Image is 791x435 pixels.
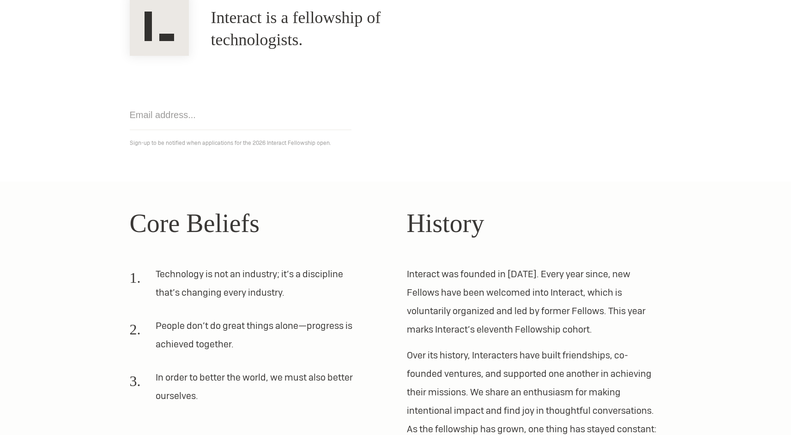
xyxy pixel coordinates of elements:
li: People don’t do great things alone—progress is achieved together. [130,316,362,361]
p: Sign-up to be notified when applications for the 2026 Interact Fellowship open. [130,137,662,149]
p: Interact was founded in [DATE]. Every year since, new Fellows have been welcomed into Interact, w... [407,265,662,339]
input: Email address... [130,100,351,130]
h2: History [407,204,662,243]
li: In order to better the world, we must also better ourselves. [130,368,362,412]
h2: Core Beliefs [130,204,385,243]
h1: Interact is a fellowship of technologists. [211,7,460,51]
li: Technology is not an industry; it’s a discipline that’s changing every industry. [130,265,362,309]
